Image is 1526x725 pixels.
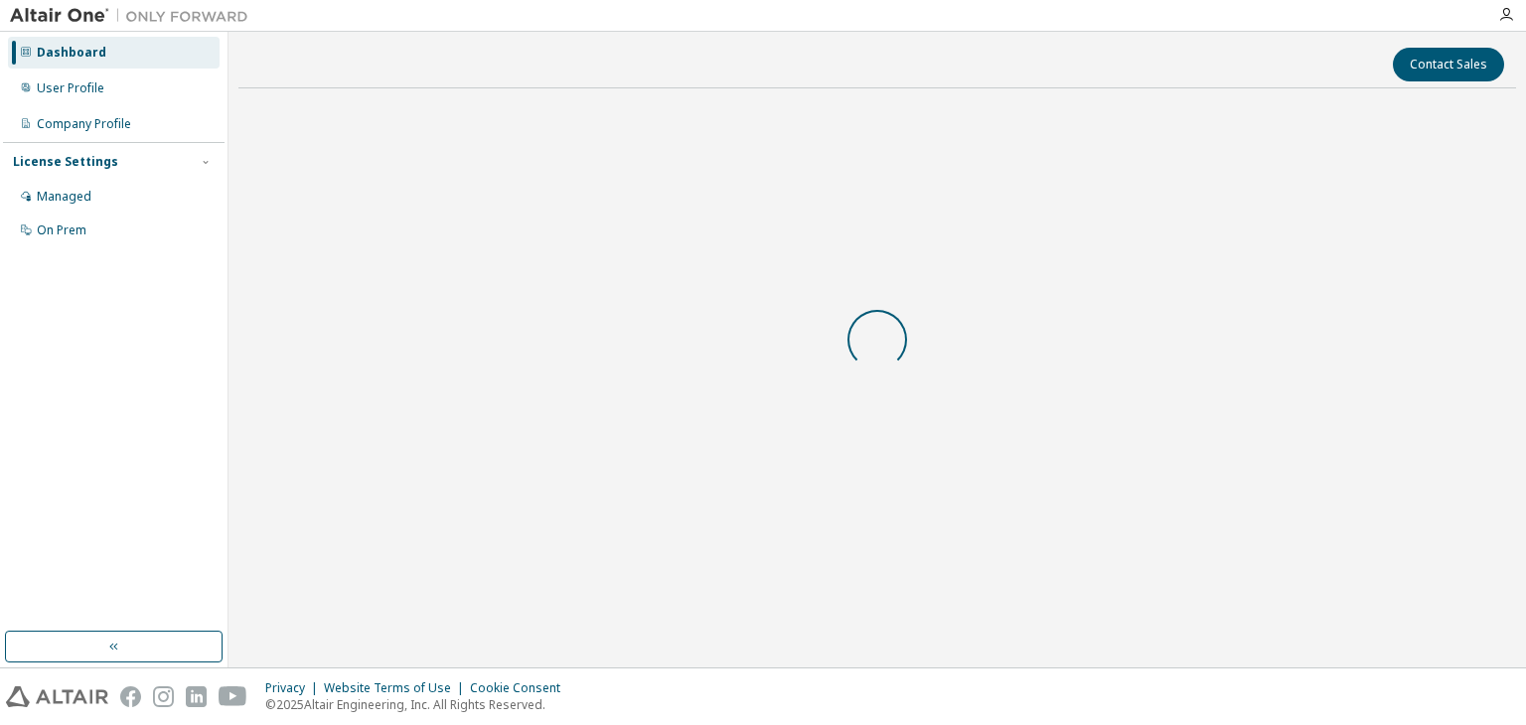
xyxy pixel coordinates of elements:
[265,680,324,696] div: Privacy
[324,680,470,696] div: Website Terms of Use
[37,189,91,205] div: Managed
[470,680,572,696] div: Cookie Consent
[265,696,572,713] p: © 2025 Altair Engineering, Inc. All Rights Reserved.
[37,45,106,61] div: Dashboard
[37,222,86,238] div: On Prem
[219,686,247,707] img: youtube.svg
[186,686,207,707] img: linkedin.svg
[13,154,118,170] div: License Settings
[37,116,131,132] div: Company Profile
[153,686,174,707] img: instagram.svg
[120,686,141,707] img: facebook.svg
[6,686,108,707] img: altair_logo.svg
[10,6,258,26] img: Altair One
[37,80,104,96] div: User Profile
[1393,48,1504,81] button: Contact Sales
